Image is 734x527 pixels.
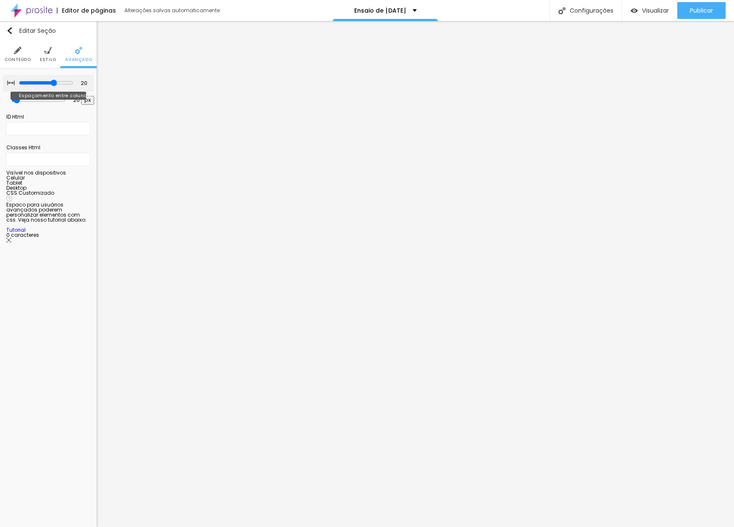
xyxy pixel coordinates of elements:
span: Tablet [6,179,22,186]
img: Icone [6,196,12,201]
div: Alterações salvas automaticamente [124,8,221,13]
img: Icone [6,27,13,34]
div: CSS Customizado [6,191,90,196]
p: Ensaio de [DATE] [354,8,406,13]
a: Tutorial [6,226,26,233]
iframe: Editor [97,21,734,527]
span: Publicar [690,7,713,14]
img: Icone [44,47,52,54]
span: Desktop [6,184,26,191]
img: Icone [558,7,566,14]
span: Estilo [40,58,56,62]
span: Conteúdo [5,58,31,62]
span: Avançado [65,58,92,62]
button: px [81,96,94,105]
img: Icone [14,47,21,54]
div: Editar Seção [6,27,56,34]
div: Editor de páginas [57,8,116,13]
img: Icone [7,79,15,87]
div: 0 caracteres [6,233,90,244]
div: Classes Html [6,144,90,151]
img: Icone [75,47,82,54]
img: view-1.svg [631,7,638,14]
span: Visualizar [642,7,669,14]
button: Publicar [677,2,726,19]
div: ID Html [6,113,90,121]
div: Espaco para usuários avançados poderem personalizar elementos com css. Veja nosso tutorial abaixo: [6,202,90,233]
span: Celular [6,174,25,181]
button: Visualizar [622,2,677,19]
div: Visível nos dispositivos [6,170,90,175]
img: Icone [6,238,11,243]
